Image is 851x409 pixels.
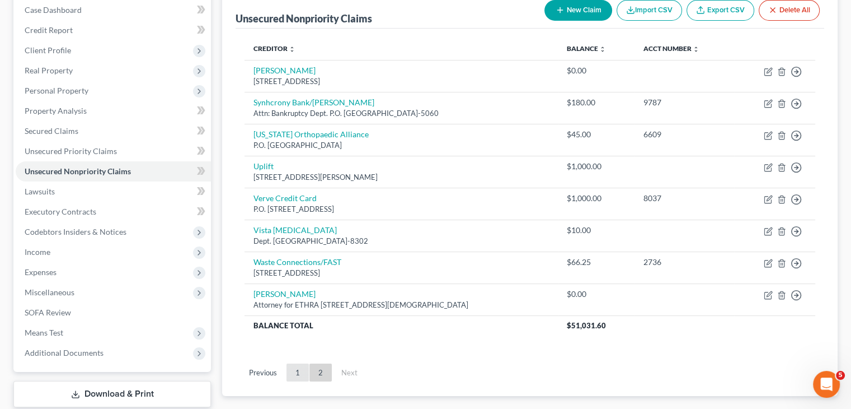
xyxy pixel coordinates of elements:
span: Property Analysis [25,106,87,115]
a: Vista [MEDICAL_DATA] [253,225,337,235]
iframe: Intercom live chat [813,371,840,398]
div: $0.00 [567,289,626,300]
a: [US_STATE] Orthopaedic Alliance [253,129,369,139]
a: Lawsuits [16,182,211,202]
div: $66.25 [567,257,626,268]
a: [PERSON_NAME] [253,66,316,75]
div: 8037 [643,193,725,204]
div: Attn: Bankruptcy Dept. P.O. [GEOGRAPHIC_DATA]-5060 [253,108,549,119]
a: Secured Claims [16,121,211,141]
div: 9787 [643,97,725,108]
div: $0.00 [567,65,626,76]
a: Property Analysis [16,101,211,121]
a: Synhcrony Bank/[PERSON_NAME] [253,97,374,107]
a: Credit Report [16,20,211,40]
span: Case Dashboard [25,5,82,15]
span: Lawsuits [25,187,55,196]
div: P.O. [GEOGRAPHIC_DATA] [253,140,549,151]
a: Balance unfold_more [567,44,606,53]
i: unfold_more [693,46,699,53]
a: [PERSON_NAME] [253,289,316,299]
i: unfold_more [599,46,606,53]
div: $1,000.00 [567,161,626,172]
a: Acct Number unfold_more [643,44,699,53]
a: 1 [286,364,309,382]
div: [STREET_ADDRESS] [253,76,549,87]
span: Additional Documents [25,348,104,357]
div: [STREET_ADDRESS] [253,268,549,278]
div: P.O. [STREET_ADDRESS] [253,204,549,215]
div: $180.00 [567,97,626,108]
i: unfold_more [289,46,295,53]
div: $45.00 [567,129,626,140]
span: Executory Contracts [25,207,96,216]
span: $51,031.60 [567,321,606,330]
a: 2 [309,364,332,382]
a: SOFA Review [16,303,211,323]
a: Previous [240,364,286,382]
span: Credit Report [25,25,73,35]
div: 2736 [643,257,725,268]
span: Unsecured Nonpriority Claims [25,166,131,176]
th: Balance Total [245,315,558,336]
div: Attorney for ETHRA [STREET_ADDRESS][DEMOGRAPHIC_DATA] [253,300,549,310]
span: Miscellaneous [25,287,74,297]
div: 6609 [643,129,725,140]
span: Personal Property [25,86,88,95]
span: Unsecured Priority Claims [25,146,117,156]
a: Unsecured Priority Claims [16,141,211,161]
a: Download & Print [13,381,211,407]
span: Income [25,247,50,257]
span: Secured Claims [25,126,78,136]
div: $10.00 [567,225,626,236]
div: [STREET_ADDRESS][PERSON_NAME] [253,172,549,183]
a: Executory Contracts [16,202,211,222]
span: Real Property [25,66,73,75]
span: 5 [836,371,845,380]
a: Creditor unfold_more [253,44,295,53]
div: Dept. [GEOGRAPHIC_DATA]-8302 [253,236,549,247]
div: Unsecured Nonpriority Claims [236,12,372,25]
span: Codebtors Insiders & Notices [25,227,126,236]
a: Unsecured Nonpriority Claims [16,161,211,182]
span: Client Profile [25,45,71,55]
div: $1,000.00 [567,193,626,204]
a: Waste Connections/FAST [253,257,341,267]
span: SOFA Review [25,308,71,317]
span: Means Test [25,328,63,337]
span: Expenses [25,267,57,277]
a: Verve Credit Card [253,193,317,203]
a: Uplift [253,161,274,171]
